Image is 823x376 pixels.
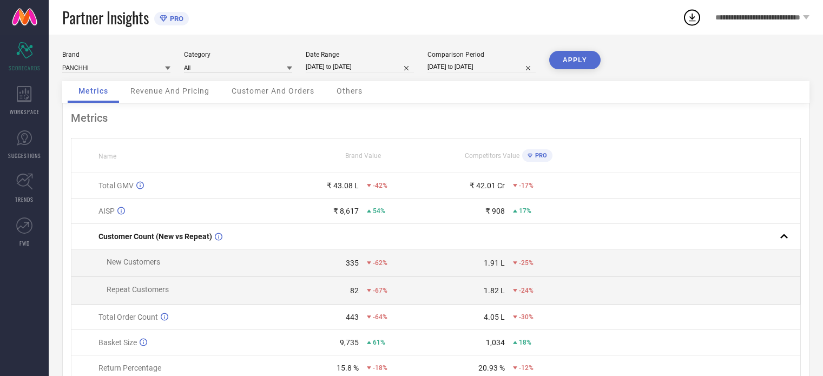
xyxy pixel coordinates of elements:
span: SUGGESTIONS [8,151,41,160]
div: 335 [346,259,359,267]
input: Select date range [306,61,414,72]
span: 61% [373,339,385,346]
button: APPLY [549,51,601,69]
span: -24% [519,287,534,294]
span: Total GMV [98,181,134,190]
span: WORKSPACE [10,108,39,116]
span: -25% [519,259,534,267]
div: ₹ 43.08 L [327,181,359,190]
span: -67% [373,287,387,294]
span: Return Percentage [98,364,161,372]
span: PRO [167,15,183,23]
span: Customer Count (New vs Repeat) [98,232,212,241]
div: Open download list [682,8,702,27]
div: Category [184,51,292,58]
span: TRENDS [15,195,34,203]
span: Total Order Count [98,313,158,321]
span: -30% [519,313,534,321]
div: 20.93 % [478,364,505,372]
span: Metrics [78,87,108,95]
div: 443 [346,313,359,321]
div: ₹ 8,617 [333,207,359,215]
span: -12% [519,364,534,372]
span: -62% [373,259,387,267]
div: Brand [62,51,170,58]
div: Comparison Period [427,51,536,58]
div: 82 [350,286,359,295]
span: -64% [373,313,387,321]
span: -42% [373,182,387,189]
span: Brand Value [345,152,381,160]
span: 54% [373,207,385,215]
span: Competitors Value [465,152,519,160]
span: AISP [98,207,115,215]
div: ₹ 42.01 Cr [470,181,505,190]
span: 17% [519,207,531,215]
div: Date Range [306,51,414,58]
span: -17% [519,182,534,189]
div: Metrics [71,111,801,124]
span: 18% [519,339,531,346]
span: Customer And Orders [232,87,314,95]
span: -18% [373,364,387,372]
span: Name [98,153,116,160]
div: 1,034 [486,338,505,347]
span: PRO [532,152,547,159]
span: Others [337,87,363,95]
div: ₹ 908 [485,207,505,215]
div: 15.8 % [337,364,359,372]
span: SCORECARDS [9,64,41,72]
div: 1.82 L [484,286,505,295]
div: 4.05 L [484,313,505,321]
div: 1.91 L [484,259,505,267]
span: FWD [19,239,30,247]
span: Repeat Customers [107,285,169,294]
span: Basket Size [98,338,137,347]
div: 9,735 [340,338,359,347]
input: Select comparison period [427,61,536,72]
span: New Customers [107,258,160,266]
span: Revenue And Pricing [130,87,209,95]
span: Partner Insights [62,6,149,29]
